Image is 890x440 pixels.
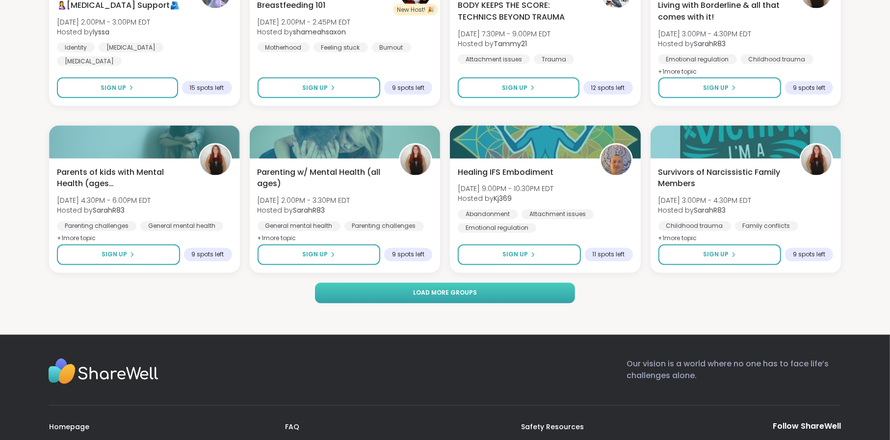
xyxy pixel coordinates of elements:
[593,251,625,259] span: 11 spots left
[458,166,553,178] span: Healing IFS Embodiment
[458,55,530,64] div: Attachment issues
[57,196,151,206] span: [DATE] 4:30PM - 6:00PM EDT
[190,84,224,92] span: 15 spots left
[192,251,224,259] span: 9 spots left
[57,166,188,190] span: Parents of kids with Mental Health (ages [DEMOGRAPHIC_DATA]+)
[801,145,832,175] img: SarahR83
[93,206,125,216] b: SarahR83
[57,27,150,37] span: Hosted by
[315,283,575,303] button: Load more groups
[344,221,424,231] div: Parenting challenges
[99,43,163,53] div: [MEDICAL_DATA]
[741,55,813,64] div: Childhood trauma
[494,194,512,204] b: Kj369
[302,83,328,92] span: Sign Up
[392,251,424,259] span: 9 spots left
[793,84,825,92] span: 9 spots left
[458,210,518,220] div: Abandonment
[601,145,631,175] img: Kj369
[258,27,351,37] span: Hosted by
[372,43,411,53] div: Burnout
[627,358,841,389] p: Our vision is a world where no one has to face life’s challenges alone.
[101,83,126,92] span: Sign Up
[57,245,180,265] button: Sign Up
[658,221,731,231] div: Childhood trauma
[258,166,389,190] span: Parenting w/ Mental Health (all ages)
[258,206,350,216] span: Hosted by
[293,206,325,216] b: SarahR83
[140,221,223,231] div: General mental health
[57,17,150,27] span: [DATE] 2:00PM - 3:00PM EDT
[534,55,574,64] div: Trauma
[521,422,584,432] a: Safety Resources
[57,78,178,98] button: Sign Up
[458,194,553,204] span: Hosted by
[502,83,527,92] span: Sign Up
[413,289,477,298] span: Load more groups
[258,43,310,53] div: Motherhood
[694,206,726,216] b: SarahR83
[458,184,553,194] span: [DATE] 9:00PM - 10:30PM EDT
[48,358,158,387] img: Sharewell
[458,78,579,98] button: Sign Up
[102,250,127,259] span: Sign Up
[393,4,438,16] div: New Host! 🎉
[658,78,782,98] button: Sign Up
[49,422,89,432] a: Homepage
[458,39,550,49] span: Hosted by
[258,221,340,231] div: General mental health
[735,221,798,231] div: Family conflicts
[773,421,841,432] div: Follow ShareWell
[258,245,381,265] button: Sign Up
[658,166,789,190] span: Survivors of Narcissistic Family Members
[458,245,581,265] button: Sign Up
[57,43,95,53] div: Identity
[658,196,752,206] span: [DATE] 3:00PM - 4:30PM EDT
[658,245,782,265] button: Sign Up
[400,145,431,175] img: SarahR83
[392,84,424,92] span: 9 spots left
[703,250,729,259] span: Sign Up
[258,196,350,206] span: [DATE] 2:00PM - 3:30PM EDT
[793,251,825,259] span: 9 spots left
[658,39,752,49] span: Hosted by
[458,29,550,39] span: [DATE] 7:30PM - 9:00PM EDT
[522,210,594,220] div: Attachment issues
[302,250,328,259] span: Sign Up
[591,84,625,92] span: 12 spots left
[494,39,527,49] b: Tammy21
[502,250,528,259] span: Sign Up
[293,27,346,37] b: shameahsaxon
[93,27,109,37] b: lyssa
[658,55,737,64] div: Emotional regulation
[458,223,536,233] div: Emotional regulation
[694,39,726,49] b: SarahR83
[57,56,122,66] div: [MEDICAL_DATA]
[57,206,151,216] span: Hosted by
[258,78,381,98] button: Sign Up
[658,29,752,39] span: [DATE] 3:00PM - 4:30PM EDT
[258,17,351,27] span: [DATE] 2:00PM - 2:45PM EDT
[285,422,299,432] a: FAQ
[703,83,729,92] span: Sign Up
[658,206,752,216] span: Hosted by
[200,145,231,175] img: SarahR83
[57,221,136,231] div: Parenting challenges
[314,43,368,53] div: Feeling stuck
